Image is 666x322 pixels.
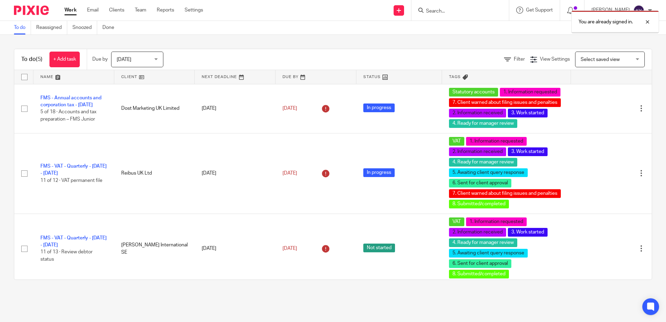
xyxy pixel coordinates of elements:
span: Statutory accounts [449,88,498,97]
a: Email [87,7,99,14]
img: Pixie [14,6,49,15]
p: You are already signed in. [579,18,633,25]
span: 7. Client warned about filing issues and penalties [449,189,561,198]
span: View Settings [540,57,570,62]
a: FMS - Annual accounts and corporation tax - [DATE] [40,95,101,107]
span: [DATE] [282,106,297,111]
span: 7. Client warned about filing issues and penalties [449,98,561,107]
span: 2. Information received [449,228,506,237]
span: 4. Ready for manager review [449,119,517,128]
a: Clients [109,7,124,14]
span: In progress [363,168,395,177]
span: 8. Submitted/completed [449,200,509,208]
td: Dost Marketing UK Limited [114,84,195,133]
span: 8. Submitted/completed [449,270,509,278]
span: 2. Information received [449,147,506,156]
span: [DATE] [117,57,131,62]
td: [DATE] [195,214,276,284]
span: 2. Information received [449,109,506,117]
td: [DATE] [195,84,276,133]
span: Not started [363,244,395,252]
a: Settings [185,7,203,14]
a: FMS - VAT - Quarterly - [DATE] - [DATE] [40,164,107,176]
span: (5) [36,56,42,62]
span: 5. Awaiting client query response [449,249,528,258]
a: To do [14,21,31,34]
span: 11 of 12 · VAT permanent file [40,178,102,183]
span: 1. Information requested [466,217,527,226]
span: 5. Awaiting client query response [449,168,528,177]
a: Snoozed [72,21,97,34]
span: 3. Work started [508,109,548,117]
a: Done [102,21,119,34]
td: Reibus UK Ltd [114,133,195,214]
a: Reports [157,7,174,14]
span: 4. Ready for manager review [449,238,517,247]
a: Work [64,7,77,14]
span: Filter [514,57,525,62]
span: 4. Ready for manager review [449,158,517,167]
p: Due by [92,56,108,63]
a: + Add task [49,52,80,67]
span: VAT [449,217,464,226]
span: 3. Work started [508,147,548,156]
span: 6. Sent for client approval [449,179,511,187]
td: [PERSON_NAME] International SE [114,214,195,284]
span: 1. Information requested [466,137,527,146]
a: Reassigned [36,21,67,34]
a: Team [135,7,146,14]
span: 5 of 18 · Accounts and tax preparation – FMS Junior [40,110,96,122]
span: Select saved view [581,57,620,62]
span: 3. Work started [508,228,548,237]
img: svg%3E [633,5,644,16]
h1: To do [21,56,42,63]
span: [DATE] [282,246,297,251]
span: VAT [449,137,464,146]
span: [DATE] [282,171,297,176]
span: Tags [449,75,461,79]
span: In progress [363,103,395,112]
span: 11 of 13 · Review debtor status [40,250,93,262]
span: 1. Information requested [500,88,560,97]
td: [DATE] [195,133,276,214]
span: 6. Sent for client approval [449,259,511,268]
a: FMS - VAT - Quarterly - [DATE] - [DATE] [40,236,107,247]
